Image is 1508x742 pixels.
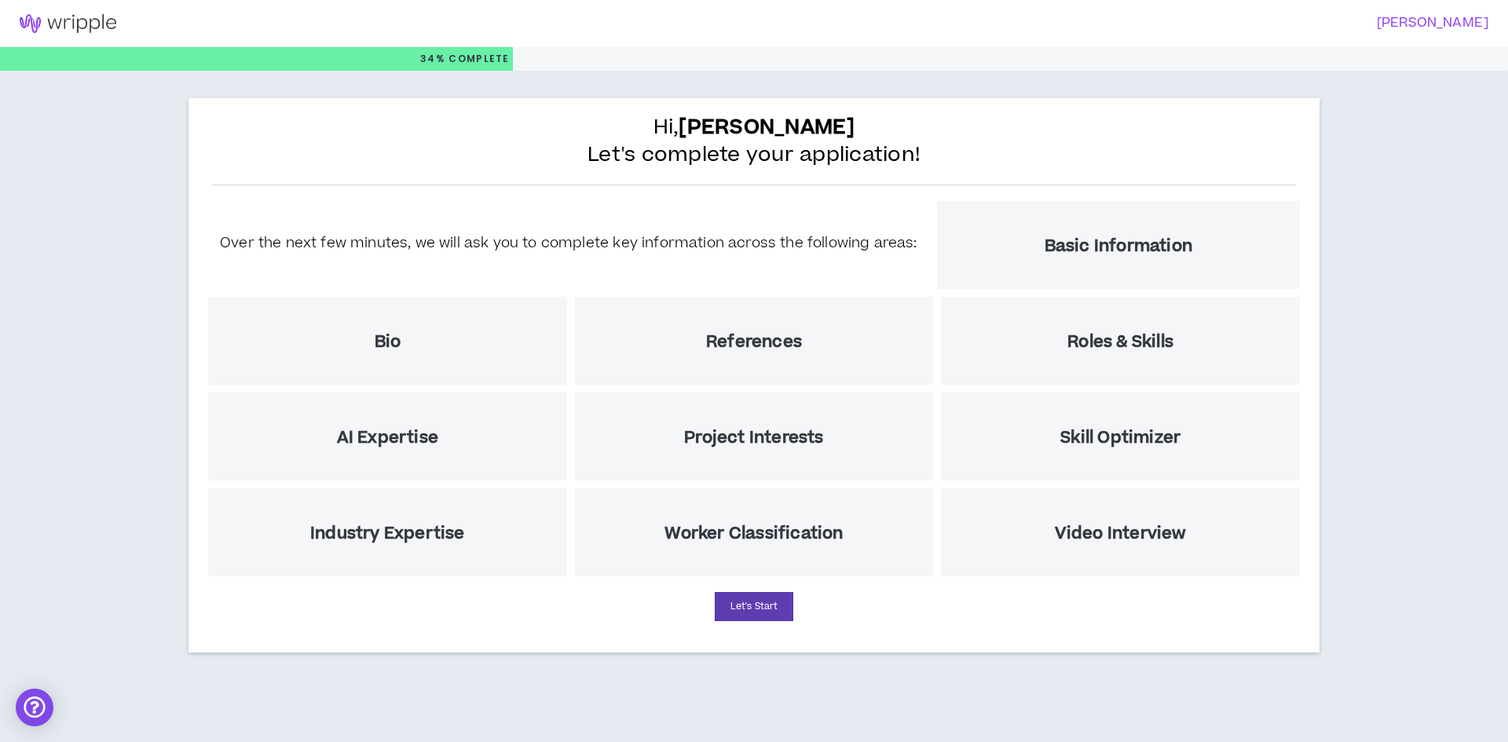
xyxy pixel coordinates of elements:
h5: Industry Expertise [310,524,465,543]
h5: Basic Information [1045,236,1192,256]
p: 34% [420,47,510,71]
h5: Bio [375,332,401,352]
h5: References [706,332,802,352]
h5: Video Interview [1055,524,1187,543]
h5: Project Interests [684,428,823,448]
button: Let's Start [715,592,793,621]
h5: AI Expertise [337,428,438,448]
h5: Skill Optimizer [1060,428,1180,448]
b: [PERSON_NAME] [679,112,855,142]
h5: Over the next few minutes, we will ask you to complete key information across the following areas: [220,232,917,254]
span: Let's complete your application! [587,141,921,169]
h5: Worker Classification [664,524,843,543]
h5: Roles & Skills [1067,332,1173,352]
h3: [PERSON_NAME] [745,16,1489,31]
span: Hi, [653,114,855,141]
span: Complete [445,52,510,66]
div: Open Intercom Messenger [16,689,53,726]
